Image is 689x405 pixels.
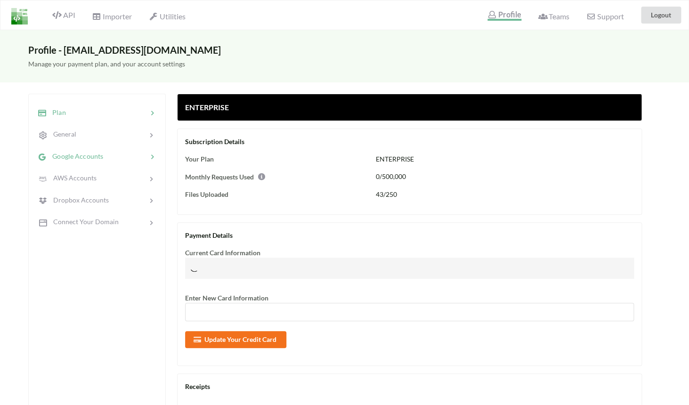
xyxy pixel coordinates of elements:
[149,12,185,21] span: Utilities
[376,190,397,198] span: 43/250
[376,172,406,180] span: 0/500,000
[185,189,365,199] div: Files Uploaded
[185,171,365,182] div: Monthly Requests Used
[185,331,286,348] button: Update Your Credit Card
[538,12,569,21] span: Teams
[185,293,634,303] div: Enter New Card Information
[376,155,414,163] span: ENTERPRISE
[185,138,244,146] span: Subscription Details
[92,12,131,21] span: Importer
[28,60,661,68] h5: Manage your payment plan, and your account settings
[487,10,521,19] span: Profile
[185,248,634,258] div: Current Card Information
[641,7,681,24] button: Logout
[11,8,28,24] img: LogoIcon.png
[48,196,109,204] span: Dropbox Accounts
[52,10,75,19] span: API
[188,308,633,316] iframe: Secure card payment input frame
[47,108,66,116] span: Plan
[586,13,624,20] span: Support
[48,218,119,226] span: Connect Your Domain
[48,130,76,138] span: General
[185,154,365,164] div: Your Plan
[185,382,210,390] span: Receipts
[185,231,233,239] span: Payment Details
[185,102,410,113] div: ENTERPRISE
[47,152,103,160] span: Google Accounts
[48,174,97,182] span: AWS Accounts
[28,44,661,56] h3: Profile - [EMAIL_ADDRESS][DOMAIN_NAME]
